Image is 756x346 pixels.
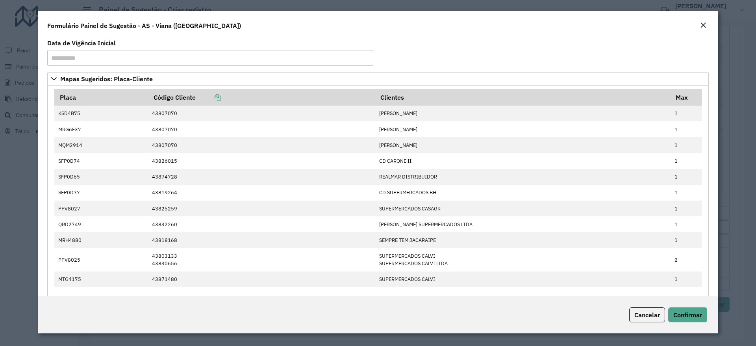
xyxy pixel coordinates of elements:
td: [PERSON_NAME] [375,137,671,153]
a: Mapas Sugeridos: Placa-Cliente [47,72,709,86]
td: 43818168 [148,232,375,248]
td: 43826015 [148,153,375,169]
td: 1 [671,185,702,201]
td: CD SUPERMERCADOS BH [375,185,671,201]
td: MRH4880 [54,232,148,248]
td: PPV8025 [54,248,148,272]
td: 1 [671,137,702,153]
td: MQM2914 [54,137,148,153]
td: SUPERMERCADOS CASAGR [375,201,671,216]
td: 43807070 [148,137,375,153]
span: Cancelar [634,311,660,319]
th: Clientes [375,89,671,106]
td: 43874728 [148,169,375,185]
a: Copiar [196,93,221,101]
td: KSD4B75 [54,106,148,121]
td: SUPERMERCADOS CALVI SUPERMERCADOS CALVI LTDA [375,248,671,272]
td: SEMPRE TEM JACARAIPE [375,232,671,248]
td: [PERSON_NAME] [375,106,671,121]
td: 1 [671,169,702,185]
td: 43871480 [148,272,375,287]
td: SFP0D65 [54,169,148,185]
th: Placa [54,89,148,106]
td: PPV8027 [54,201,148,216]
button: Cancelar [629,307,665,322]
th: Código Cliente [148,89,375,106]
td: [PERSON_NAME] [375,121,671,137]
td: 1 [671,216,702,232]
span: Mapas Sugeridos: Placa-Cliente [60,76,153,82]
td: QRD2749 [54,216,148,232]
em: Fechar [700,22,706,28]
button: Confirmar [668,307,707,322]
td: 1 [671,272,702,287]
td: SUPERMERCADOS CALVI [375,272,671,287]
td: [PERSON_NAME] SUPERMERCADOS LTDA [375,216,671,232]
td: 1 [671,232,702,248]
td: SFP0D77 [54,185,148,201]
td: REALMAR DISTRIBUIDOR [375,169,671,185]
td: MRG6F37 [54,121,148,137]
td: 43807070 [148,106,375,121]
td: 1 [671,121,702,137]
label: Observações [54,295,91,305]
td: 43807070 [148,121,375,137]
td: 43832260 [148,216,375,232]
td: 43825259 [148,201,375,216]
th: Max [671,89,702,106]
td: CD CARONE II [375,153,671,169]
td: 1 [671,201,702,216]
td: SFP0D74 [54,153,148,169]
td: 43803133 43830656 [148,248,375,272]
button: Close [698,20,709,31]
h4: Formulário Painel de Sugestão - AS - Viana ([GEOGRAPHIC_DATA]) [47,21,241,30]
label: Data de Vigência Inicial [47,38,116,48]
td: MTG4175 [54,272,148,287]
span: Confirmar [673,311,702,319]
td: 43819264 [148,185,375,201]
td: 2 [671,248,702,272]
td: 1 [671,106,702,121]
td: 1 [671,153,702,169]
